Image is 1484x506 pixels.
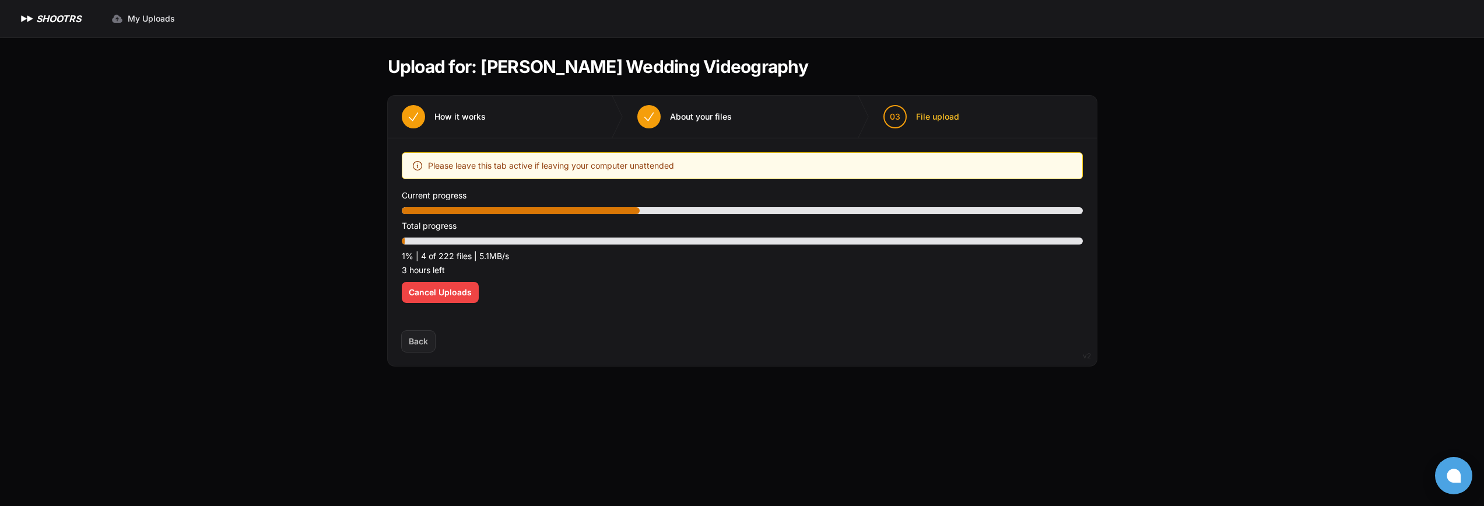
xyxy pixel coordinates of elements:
[402,282,479,303] button: Cancel Uploads
[402,263,1083,277] p: 3 hours left
[428,159,674,173] span: Please leave this tab active if leaving your computer unattended
[104,8,182,29] a: My Uploads
[869,96,973,138] button: 03 File upload
[402,189,1083,203] p: Current progress
[36,12,81,26] h1: SHOOTRS
[402,249,1083,263] p: 1% | 4 of 222 files | 5.1MB/s
[1435,457,1472,494] button: Open chat window
[670,111,732,123] span: About your files
[388,56,808,77] h1: Upload for: [PERSON_NAME] Wedding Videography
[388,96,500,138] button: How it works
[19,12,36,26] img: SHOOTRS
[409,287,472,298] span: Cancel Uploads
[19,12,81,26] a: SHOOTRS SHOOTRS
[402,219,1083,233] p: Total progress
[916,111,959,123] span: File upload
[128,13,175,25] span: My Uploads
[890,111,900,123] span: 03
[1083,349,1091,363] div: v2
[623,96,746,138] button: About your files
[434,111,486,123] span: How it works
